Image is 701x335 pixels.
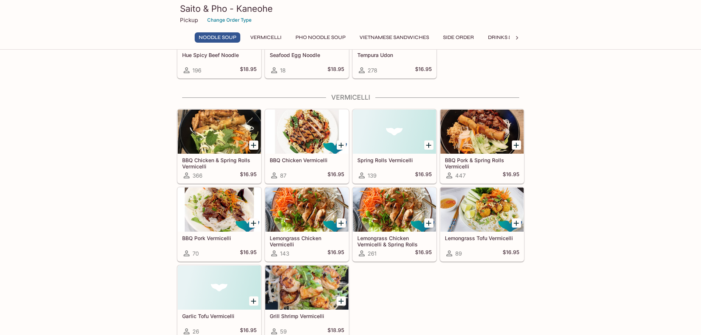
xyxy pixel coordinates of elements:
h5: $18.95 [240,66,256,75]
h5: $16.95 [328,249,344,258]
span: 87 [280,172,286,179]
button: Add Lemongrass Chicken Vermicelli & Spring Rolls [424,218,433,228]
button: Add BBQ Pork & Spring Rolls Vermicelli [512,140,521,150]
button: Add Spring Rolls Vermicelli [424,140,433,150]
div: Grill Shrimp Vermicelli [265,265,348,310]
button: Add Lemongrass Chicken Vermicelli [337,218,346,228]
div: Lemongrass Chicken Vermicelli & Spring Rolls [353,188,436,232]
span: 278 [368,67,377,74]
h5: $16.95 [415,249,432,258]
button: Add BBQ Chicken & Spring Rolls Vermicelli [249,140,258,150]
a: BBQ Chicken & Spring Rolls Vermicelli366$16.95 [177,109,261,183]
h5: Spring Rolls Vermicelli [357,157,432,163]
div: BBQ Chicken Vermicelli [265,110,348,154]
h5: BBQ Chicken & Spring Rolls Vermicelli [182,157,256,169]
a: Lemongrass Chicken Vermicelli & Spring Rolls261$16.95 [353,187,436,261]
h5: Grill Shrimp Vermicelli [270,313,344,319]
h5: $16.95 [328,171,344,180]
span: 139 [368,172,376,179]
button: Vermicelli [246,32,286,43]
button: Add Grill Shrimp Vermicelli [337,296,346,306]
h5: Lemongrass Chicken Vermicelli [270,235,344,247]
h5: $16.95 [415,66,432,75]
h5: Lemongrass Chicken Vermicelli & Spring Rolls [357,235,432,247]
button: Noodle Soup [195,32,240,43]
div: Spring Rolls Vermicelli [353,110,436,154]
button: Add BBQ Chicken Vermicelli [337,140,346,150]
h5: $16.95 [503,171,519,180]
span: 261 [368,250,376,257]
span: 26 [192,328,199,335]
a: BBQ Pork Vermicelli70$16.95 [177,187,261,261]
p: Pickup [180,17,198,24]
span: 196 [192,67,201,74]
h5: $16.95 [503,249,519,258]
span: 366 [192,172,202,179]
button: Pho Noodle Soup [291,32,350,43]
a: Lemongrass Chicken Vermicelli143$16.95 [265,187,349,261]
span: 89 [455,250,462,257]
a: BBQ Pork & Spring Rolls Vermicelli447$16.95 [440,109,524,183]
span: 447 [455,172,465,179]
h5: Tempura Udon [357,52,432,58]
h5: $16.95 [415,171,432,180]
div: Garlic Tofu Vermicelli [178,265,261,310]
div: BBQ Chicken & Spring Rolls Vermicelli [178,110,261,154]
button: Drinks & Desserts [484,32,543,43]
a: BBQ Chicken Vermicelli87$16.95 [265,109,349,183]
h5: $16.95 [240,249,256,258]
div: Lemongrass Tofu Vermicelli [440,188,524,232]
button: Add BBQ Pork Vermicelli [249,218,258,228]
span: 18 [280,67,286,74]
h5: $16.95 [240,171,256,180]
h5: Hue Spicy Beef Noodle [182,52,256,58]
a: Lemongrass Tofu Vermicelli89$16.95 [440,187,524,261]
h5: Seafood Egg Noodle [270,52,344,58]
a: Spring Rolls Vermicelli139$16.95 [353,109,436,183]
span: 59 [280,328,287,335]
h5: Lemongrass Tofu Vermicelli [445,235,519,241]
div: Lemongrass Chicken Vermicelli [265,188,348,232]
button: Side Order [439,32,478,43]
span: 70 [192,250,199,257]
div: BBQ Pork Vermicelli [178,188,261,232]
span: 143 [280,250,289,257]
h5: BBQ Chicken Vermicelli [270,157,344,163]
button: Vietnamese Sandwiches [355,32,433,43]
button: Add Garlic Tofu Vermicelli [249,296,258,306]
h4: Vermicelli [177,93,524,101]
button: Change Order Type [204,14,255,26]
h5: $18.95 [328,66,344,75]
h5: BBQ Pork & Spring Rolls Vermicelli [445,157,519,169]
div: BBQ Pork & Spring Rolls Vermicelli [440,110,524,154]
h5: Garlic Tofu Vermicelli [182,313,256,319]
button: Add Lemongrass Tofu Vermicelli [512,218,521,228]
h3: Saito & Pho - Kaneohe [180,3,521,14]
h5: BBQ Pork Vermicelli [182,235,256,241]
